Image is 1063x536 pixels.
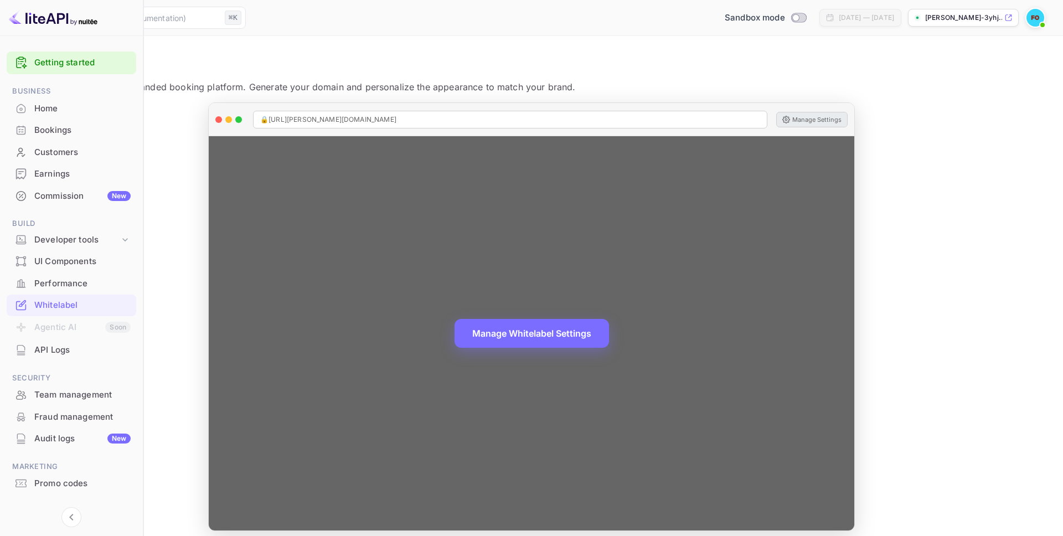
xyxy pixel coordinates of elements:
div: Home [34,102,131,115]
a: Whitelabel [7,295,136,315]
p: [PERSON_NAME]-3yhj... [925,13,1002,23]
div: [DATE] — [DATE] [839,13,894,23]
a: Earnings [7,163,136,184]
div: Fraud management [7,406,136,428]
a: UI Components [7,251,136,271]
div: Performance [7,273,136,295]
span: 🔒 [URL][PERSON_NAME][DOMAIN_NAME] [260,115,396,125]
div: Performance [34,277,131,290]
span: Business [7,85,136,97]
a: Customers [7,142,136,162]
div: Customers [7,142,136,163]
a: Audit logsNew [7,428,136,449]
div: Bookings [34,124,131,137]
span: Marketing [7,461,136,473]
div: Developer tools [7,230,136,250]
a: Fraud management [7,406,136,427]
div: Earnings [7,163,136,185]
p: Create and customize your branded booking platform. Generate your domain and personalize the appe... [13,80,1050,94]
button: Collapse navigation [61,507,81,527]
div: Audit logs [34,432,131,445]
div: Promo codes [7,473,136,494]
a: API Logs [7,339,136,360]
div: API Logs [7,339,136,361]
div: ⌘K [225,11,241,25]
a: Bookings [7,120,136,140]
span: Security [7,372,136,384]
a: Getting started [34,56,131,69]
div: New [107,434,131,444]
div: Home [7,98,136,120]
div: Team management [34,389,131,401]
a: Home [7,98,136,118]
span: Build [7,218,136,230]
div: UI Components [34,255,131,268]
div: Earnings [34,168,131,181]
div: CommissionNew [7,185,136,207]
div: Team management [7,384,136,406]
div: Switch to Production mode [720,12,811,24]
div: Commission [34,190,131,203]
div: Fraud management [34,411,131,424]
a: Performance [7,273,136,293]
button: Manage Settings [776,112,848,127]
img: Fernando Olivares [1026,9,1044,27]
span: Sandbox mode [725,12,785,24]
div: Getting started [7,51,136,74]
a: Promo codes [7,473,136,493]
div: Whitelabel [34,299,131,312]
div: API Logs [34,344,131,357]
p: Whitelabel [13,58,1050,71]
div: Promo codes [34,477,131,490]
button: Manage Whitelabel Settings [455,319,609,348]
div: Bookings [7,120,136,141]
a: Team management [7,384,136,405]
div: Developer tools [34,234,120,246]
img: LiteAPI logo [9,9,97,27]
div: Whitelabel [7,295,136,316]
div: New [107,191,131,201]
div: Audit logsNew [7,428,136,450]
a: CommissionNew [7,185,136,206]
div: Customers [34,146,131,159]
div: UI Components [7,251,136,272]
